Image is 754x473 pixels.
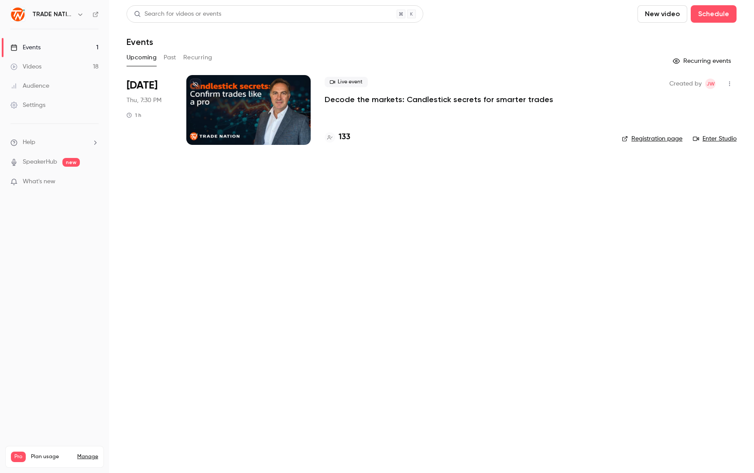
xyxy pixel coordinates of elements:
[669,54,737,68] button: Recurring events
[10,82,49,90] div: Audience
[127,79,158,93] span: [DATE]
[127,96,161,105] span: Thu, 7:30 PM
[10,101,45,110] div: Settings
[10,62,41,71] div: Videos
[325,77,368,87] span: Live event
[637,5,687,23] button: New video
[23,138,35,147] span: Help
[325,94,553,105] a: Decode the markets: Candlestick secrets for smarter trades
[23,158,57,167] a: SpeakerHub
[127,51,157,65] button: Upcoming
[339,131,350,143] h4: 133
[183,51,212,65] button: Recurring
[11,452,26,462] span: Pro
[77,453,98,460] a: Manage
[10,138,99,147] li: help-dropdown-opener
[23,177,55,186] span: What's new
[325,131,350,143] a: 133
[691,5,737,23] button: Schedule
[706,79,715,89] span: JW
[127,112,141,119] div: 1 h
[693,134,737,143] a: Enter Studio
[32,10,73,19] h6: TRADE NATION
[11,7,25,21] img: TRADE NATION
[622,134,682,143] a: Registration page
[31,453,72,460] span: Plan usage
[88,178,99,186] iframe: Noticeable Trigger
[10,43,41,52] div: Events
[127,37,153,47] h1: Events
[134,10,221,19] div: Search for videos or events
[669,79,702,89] span: Created by
[164,51,176,65] button: Past
[62,158,80,167] span: new
[127,75,172,145] div: Sep 25 Thu, 7:30 PM (Africa/Johannesburg)
[705,79,716,89] span: Jolene Wood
